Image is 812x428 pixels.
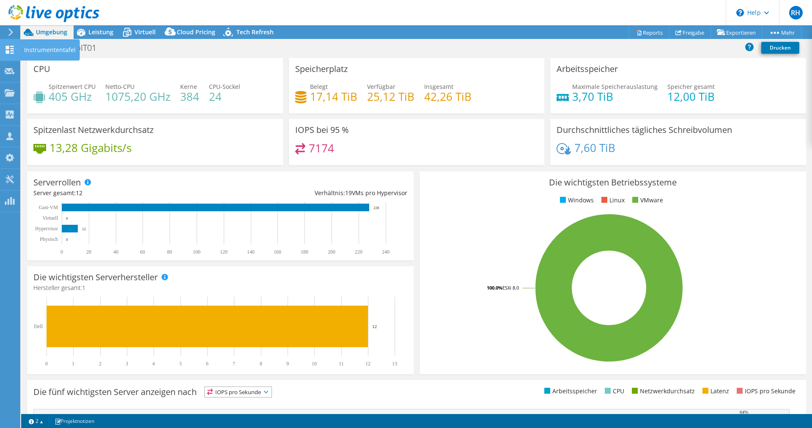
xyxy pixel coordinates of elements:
[209,92,240,101] h4: 24
[34,323,43,329] text: Dell
[76,189,82,197] span: 12
[310,83,328,91] span: Belegt
[88,28,113,36] span: Leistung
[179,361,182,367] text: 5
[557,125,732,135] h3: Durchschnittliches tägliches Schreibvolumen
[180,92,199,101] h4: 384
[309,144,334,153] h4: 7174
[667,83,715,91] span: Speicher gesamt
[35,226,58,232] text: Hypervisor
[260,361,262,367] text: 8
[23,416,49,426] a: 2
[40,236,58,242] text: Physisch
[286,361,289,367] text: 9
[630,196,663,205] li: VMware
[33,125,154,135] h3: Spitzenlast Netzwerkdurchsatz
[761,42,799,54] a: Drucken
[710,26,763,39] a: Exportieren
[629,26,669,39] a: Reports
[603,387,624,396] li: CPU
[33,64,50,74] h3: CPU
[177,28,215,36] span: Cloud Pricing
[762,26,801,39] a: Mehr
[33,178,81,187] h3: Serverrollen
[274,249,281,255] text: 160
[233,361,235,367] text: 7
[33,283,407,293] h4: Hersteller gesamt:
[193,249,200,255] text: 100
[424,83,453,91] span: Insgesamt
[367,83,395,91] span: Verfügbar
[20,39,80,61] div: Instrumententafel
[572,92,658,101] h4: 3,70 TiB
[392,361,397,367] text: 13
[572,83,658,91] span: Maximale Speicherauslastung
[82,227,86,231] text: 12
[355,249,362,255] text: 220
[152,361,155,367] text: 4
[33,273,158,282] h3: Die wichtigsten Serverhersteller
[49,92,96,101] h4: 405 GHz
[373,206,379,210] text: 228
[134,28,156,36] span: Virtuell
[66,216,68,221] text: 0
[382,249,390,255] text: 240
[220,188,407,198] div: Verhältnis: VMs pro Hypervisor
[205,387,272,397] span: IOPS pro Sekunde
[558,196,594,205] li: Windows
[180,83,197,91] span: Kerne
[502,284,519,291] tspan: ESXi 8.0
[220,249,228,255] text: 120
[36,28,67,36] span: Umgebung
[367,92,414,101] h4: 25,12 TiB
[736,9,744,17] svg: \n
[735,387,796,396] li: IOPS pro Sekunde
[312,361,317,367] text: 10
[33,188,220,198] div: Server gesamt:
[236,28,274,36] span: Tech Refresh
[295,64,348,74] h3: Speicherplatz
[99,361,101,367] text: 2
[42,215,58,221] text: Virtuell
[301,249,308,255] text: 180
[669,26,711,39] a: Freigabe
[86,249,91,255] text: 20
[49,416,100,426] a: Projektnotizen
[206,361,208,367] text: 6
[599,196,625,205] li: Linux
[424,92,472,101] h4: 42,26 TiB
[49,143,132,152] h4: 13,28 Gigabits/s
[82,284,85,292] span: 1
[140,249,145,255] text: 60
[209,83,240,91] span: CPU-Sockel
[105,83,134,91] span: Netto-CPU
[60,249,63,255] text: 0
[487,284,502,291] tspan: 100.0%
[339,361,344,367] text: 11
[574,143,615,152] h4: 7,60 TiB
[789,6,803,19] span: RH
[247,249,255,255] text: 140
[126,361,128,367] text: 3
[372,324,377,329] text: 12
[365,361,370,367] text: 12
[45,361,48,367] text: 0
[105,92,170,101] h4: 1075,20 GHz
[39,204,58,210] text: Gast-VM
[542,387,597,396] li: Arbeitsspeicher
[700,387,729,396] li: Latenz
[667,92,715,101] h4: 12,00 TiB
[72,361,74,367] text: 1
[113,249,118,255] text: 40
[167,249,172,255] text: 80
[557,64,618,74] h3: Arbeitsspeicher
[426,178,800,187] h3: Die wichtigsten Betriebssysteme
[740,409,748,414] text: 64%
[49,83,96,91] span: Spitzenwert CPU
[66,237,68,242] text: 0
[630,387,695,396] li: Netzwerkdurchsatz
[310,92,357,101] h4: 17,14 TiB
[345,189,352,197] span: 19
[295,125,349,135] h3: IOPS bei 95 %
[328,249,335,255] text: 200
